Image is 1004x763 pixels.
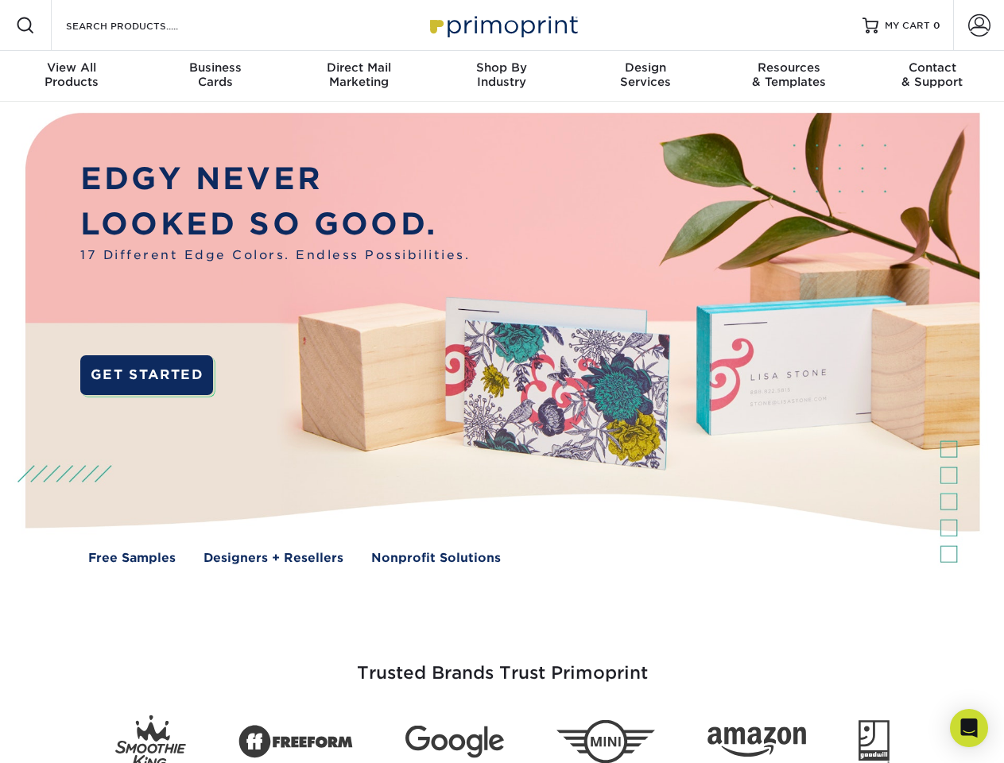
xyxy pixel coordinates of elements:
span: Contact [861,60,1004,75]
a: Resources& Templates [717,51,860,102]
div: Services [574,60,717,89]
h3: Trusted Brands Trust Primoprint [37,625,967,703]
span: Shop By [430,60,573,75]
a: Contact& Support [861,51,1004,102]
img: Google [405,726,504,758]
img: Goodwill [859,720,890,763]
div: Cards [143,60,286,89]
div: Open Intercom Messenger [950,709,988,747]
span: Design [574,60,717,75]
span: 0 [933,20,940,31]
iframe: Google Customer Reviews [4,715,135,757]
img: Primoprint [423,8,582,42]
span: 17 Different Edge Colors. Endless Possibilities. [80,246,470,265]
a: BusinessCards [143,51,286,102]
div: & Templates [717,60,860,89]
span: MY CART [885,19,930,33]
span: Direct Mail [287,60,430,75]
p: LOOKED SO GOOD. [80,202,470,247]
a: Designers + Resellers [204,549,343,567]
div: Industry [430,60,573,89]
div: & Support [861,60,1004,89]
a: DesignServices [574,51,717,102]
a: GET STARTED [80,355,213,395]
a: Nonprofit Solutions [371,549,501,567]
div: Marketing [287,60,430,89]
span: Resources [717,60,860,75]
p: EDGY NEVER [80,157,470,202]
img: Amazon [707,727,806,757]
a: Direct MailMarketing [287,51,430,102]
input: SEARCH PRODUCTS..... [64,16,219,35]
span: Business [143,60,286,75]
a: Shop ByIndustry [430,51,573,102]
a: Free Samples [88,549,176,567]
